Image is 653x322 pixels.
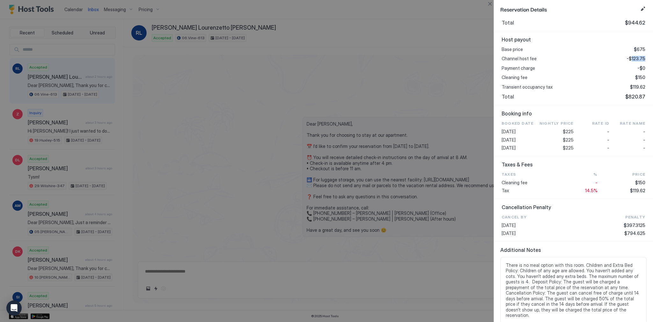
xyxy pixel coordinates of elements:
[563,145,574,151] span: $225
[630,84,645,90] span: $119.62
[635,180,645,186] span: $150
[625,19,645,26] span: $944.62
[502,65,535,71] span: Payment charge
[632,172,645,177] span: Price
[624,231,645,236] span: $794.625
[643,129,645,135] span: -
[643,145,645,151] span: -
[592,121,609,126] span: Rate ID
[502,75,527,80] span: Cleaning fee
[6,300,22,316] div: Open Intercom Messenger
[624,223,645,228] span: $397.3125
[500,5,638,13] span: Reservation Details
[502,137,538,143] span: [DATE]
[502,56,537,62] span: Channel host fee
[625,93,645,100] span: $820.87
[625,214,645,220] span: Penalty
[502,214,574,220] span: CANCEL BY
[502,161,645,168] span: Taxes & Fees
[585,188,598,194] span: 14.5%
[502,93,514,100] span: Total
[607,145,609,151] span: -
[630,188,645,194] span: $119.62
[502,47,523,52] span: Base price
[540,121,574,126] span: Nightly Price
[627,56,645,62] span: -$123.75
[502,172,549,177] span: Taxes
[620,121,645,126] span: Rate Name
[502,204,645,210] span: Cancellation Penalty
[502,19,514,26] span: Total
[502,121,538,126] span: Booked Date
[634,47,645,52] span: $675
[502,145,538,151] span: [DATE]
[502,110,645,117] span: Booking info
[639,5,647,13] button: Edit reservation
[607,129,609,135] span: -
[637,65,645,71] span: -$0
[506,262,641,318] span: There is no meal option with this room. Children and Extra Bed Policy: Children of any age are al...
[563,129,574,135] span: $225
[502,188,549,194] span: Tax
[502,84,553,90] span: Transient occupancy tax
[502,129,538,135] span: [DATE]
[593,172,597,177] span: %
[500,247,647,253] span: Additional Notes
[635,75,645,80] span: $150
[563,137,574,143] span: $225
[643,137,645,143] span: -
[595,180,598,186] span: -
[502,180,549,186] span: Cleaning fee
[607,137,609,143] span: -
[502,231,574,236] span: [DATE]
[502,223,574,228] span: [DATE]
[502,36,645,43] span: Host payout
